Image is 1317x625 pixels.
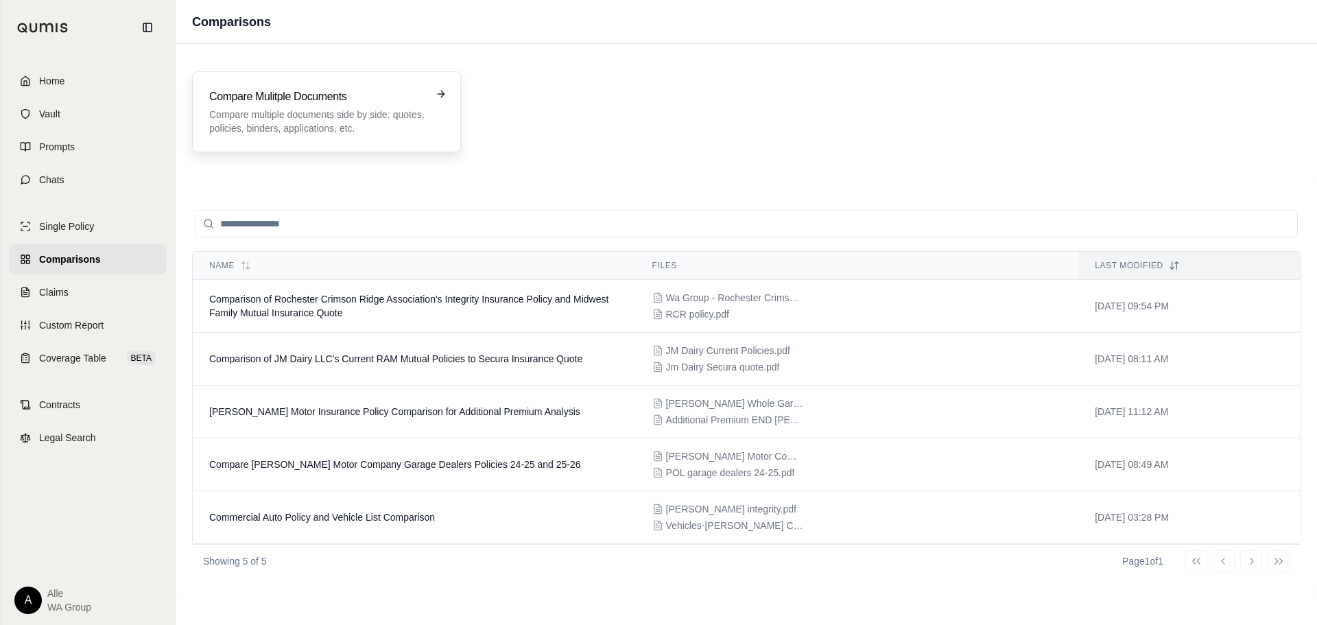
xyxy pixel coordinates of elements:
span: Chats [39,173,64,187]
span: Comparison of JM Dairy LLC's Current RAM Mutual Policies to Secura Insurance Quote [209,353,582,364]
p: Showing 5 of 5 [203,554,267,568]
a: Legal Search [9,423,167,453]
div: Last modified [1095,260,1283,271]
p: Compare multiple documents side by side: quotes, policies, binders, applications, etc. [209,108,425,135]
span: JM Dairy Current Policies.pdf [666,344,790,357]
a: Vault [9,99,167,129]
span: Claims [39,285,69,299]
span: Vault [39,107,60,121]
span: Kuehn Motor Company - Garage Dealers Pol 25-26.pdf [666,449,803,463]
td: [DATE] 09:54 PM [1078,280,1300,333]
span: Legal Search [39,431,96,445]
span: Kuehn Whole Garage Pol.pdf [666,397,803,410]
a: Prompts [9,132,167,162]
button: Collapse sidebar [137,16,158,38]
a: Comparisons [9,244,167,274]
span: Home [39,74,64,88]
a: Contracts [9,390,167,420]
a: Claims [9,277,167,307]
td: [DATE] 11:12 AM [1078,386,1300,438]
img: Qumis Logo [17,23,69,33]
h1: Comparisons [192,12,271,32]
div: Page 1 of 1 [1122,554,1163,568]
span: Additional Premium END Kuehn Motor.pdf [666,413,803,427]
span: Custom Report [39,318,104,332]
span: RCR policy.pdf [666,307,729,321]
span: Compare Kuehn Motor Company Garage Dealers Policies 24-25 and 25-26 [209,459,581,470]
span: Prompts [39,140,75,154]
span: Vehicles-Damel Corporation, Inc..xlsx [666,519,803,532]
h3: Compare Mulitple Documents [209,89,425,105]
td: [DATE] 03:28 PM [1078,491,1300,544]
span: POL garage dealers 24-25.pdf [666,466,795,480]
span: Wa Group - Rochester Crimson Ridge Association V2.pdf [666,291,803,305]
span: WA Group [47,600,91,614]
span: Commercial Auto Policy and Vehicle List Comparison [209,512,435,523]
span: Alle [47,587,91,600]
span: Comparison of Rochester Crimson Ridge Association's Integrity Insurance Policy and Midwest Family... [209,294,608,318]
span: Comparisons [39,252,100,266]
span: Coverage Table [39,351,106,365]
span: Jm Dairy Secura quote.pdf [666,360,780,374]
a: Chats [9,165,167,195]
a: Single Policy [9,211,167,241]
th: Files [636,252,1079,280]
span: Single Policy [39,220,94,233]
span: BETA [127,351,156,365]
td: [DATE] 08:49 AM [1078,438,1300,491]
a: Home [9,66,167,96]
a: Coverage TableBETA [9,343,167,373]
div: Name [209,260,619,271]
div: A [14,587,42,614]
td: [DATE] 08:11 AM [1078,333,1300,386]
span: Contracts [39,398,80,412]
span: Kuehn Motor Insurance Policy Comparison for Additional Premium Analysis [209,406,580,417]
a: Custom Report [9,310,167,340]
span: damel integrity.pdf [666,502,796,516]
